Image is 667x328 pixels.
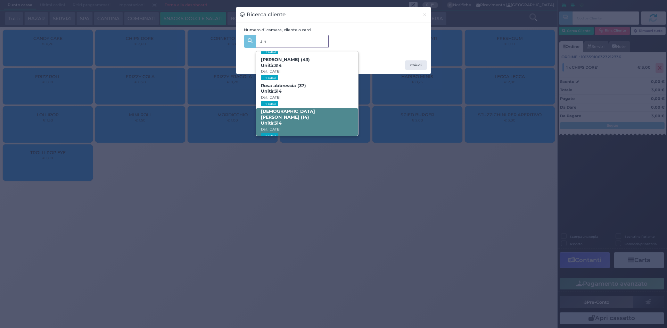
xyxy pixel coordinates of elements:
small: In casa [261,133,278,138]
label: Numero di camera, cliente o card [244,27,311,33]
strong: 314 [274,120,282,126]
b: Rosa abbrescia (37) [261,83,306,94]
small: In casa [261,75,278,80]
small: Dal: [DATE] [261,69,280,74]
small: In casa [261,101,278,106]
b: [PERSON_NAME] (43) [261,57,310,68]
button: Chiudi [405,60,427,70]
span: Unità: [261,89,282,94]
span: × [422,11,427,18]
small: In casa [261,49,278,54]
input: Es. 'Mario Rossi', '220' o '108123234234' [256,35,329,48]
button: Chiudi [419,7,431,23]
small: Dal: [DATE] [261,95,280,100]
span: Unità: [261,63,282,69]
strong: 314 [274,89,282,94]
span: Unità: [261,120,282,126]
b: [DEMOGRAPHIC_DATA][PERSON_NAME] (14) [261,109,315,126]
h3: Ricerca cliente [240,11,286,19]
small: Dal: [DATE] [261,127,280,132]
strong: 314 [274,63,282,68]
